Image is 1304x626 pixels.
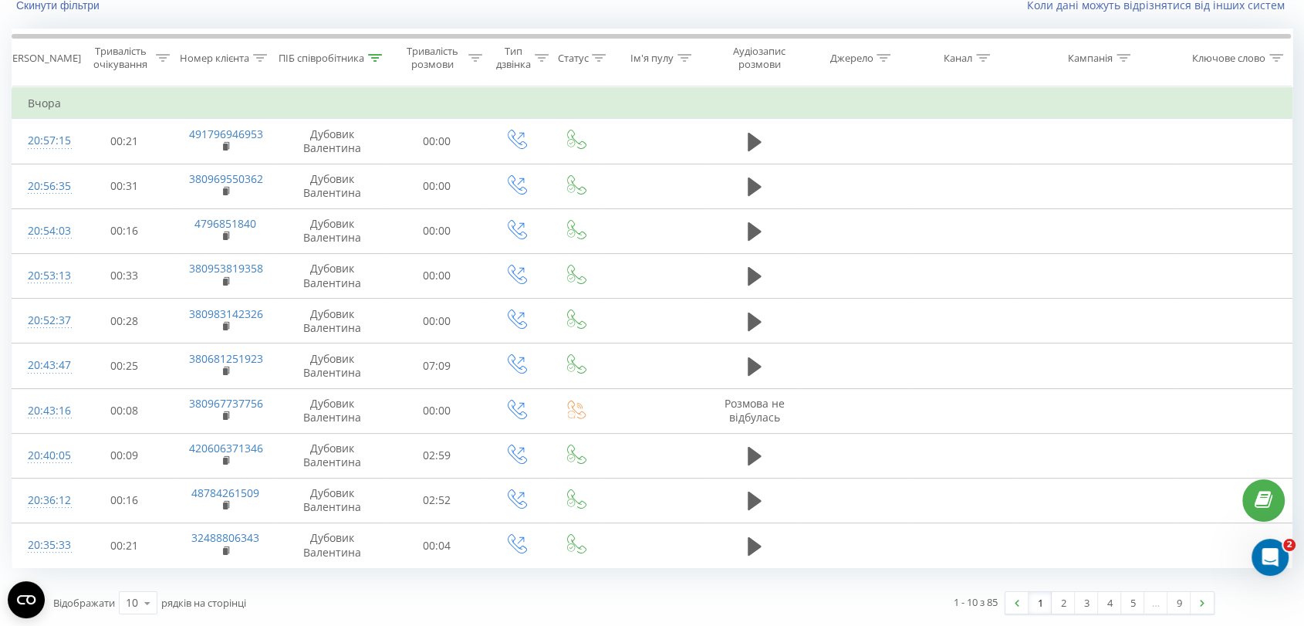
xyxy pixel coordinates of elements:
[1167,592,1191,614] a: 9
[28,261,59,291] div: 20:53:13
[53,596,115,610] span: Відображати
[387,388,486,433] td: 00:00
[75,343,174,388] td: 00:25
[75,523,174,568] td: 00:21
[829,52,873,65] div: Джерело
[721,45,798,71] div: Аудіозапис розмови
[191,530,259,545] a: 32488806343
[1098,592,1121,614] a: 4
[1121,592,1144,614] a: 5
[28,530,59,560] div: 20:35:33
[189,127,263,141] a: 491796946953
[387,523,486,568] td: 00:04
[276,478,387,523] td: Дубовик Валентина
[189,351,263,366] a: 380681251923
[387,299,486,343] td: 00:00
[189,441,263,455] a: 420606371346
[28,486,59,516] div: 20:36:12
[276,208,387,253] td: Дубовик Валентина
[28,396,59,426] div: 20:43:16
[180,52,249,65] div: Номер клієнта
[276,343,387,388] td: Дубовик Валентина
[387,343,486,388] td: 07:09
[189,396,263,411] a: 380967737756
[75,253,174,298] td: 00:33
[276,523,387,568] td: Дубовик Валентина
[276,164,387,208] td: Дубовик Валентина
[75,119,174,164] td: 00:21
[276,253,387,298] td: Дубовик Валентина
[496,45,531,71] div: Тип дзвінка
[126,595,138,611] div: 10
[3,52,81,65] div: [PERSON_NAME]
[276,433,387,478] td: Дубовик Валентина
[75,478,174,523] td: 00:16
[1029,592,1052,614] a: 1
[387,208,486,253] td: 00:00
[89,45,152,71] div: Тривалість очікування
[75,208,174,253] td: 00:16
[189,306,263,321] a: 380983142326
[1068,52,1113,65] div: Кампанія
[387,478,486,523] td: 02:52
[1052,592,1075,614] a: 2
[189,171,263,186] a: 380969550362
[401,45,465,71] div: Тривалість розмови
[28,126,59,156] div: 20:57:15
[557,52,588,65] div: Статус
[28,350,59,381] div: 20:43:47
[75,433,174,478] td: 00:09
[28,171,59,201] div: 20:56:35
[954,594,998,610] div: 1 - 10 з 85
[276,299,387,343] td: Дубовик Валентина
[944,52,972,65] div: Канал
[194,216,256,231] a: 4796851840
[1283,539,1296,551] span: 2
[276,388,387,433] td: Дубовик Валентина
[1075,592,1098,614] a: 3
[1144,592,1167,614] div: …
[75,388,174,433] td: 00:08
[387,164,486,208] td: 00:00
[279,52,364,65] div: ПІБ співробітника
[189,261,263,276] a: 380953819358
[12,88,1292,119] td: Вчора
[75,299,174,343] td: 00:28
[75,164,174,208] td: 00:31
[1252,539,1289,576] iframe: Intercom live chat
[387,119,486,164] td: 00:00
[387,433,486,478] td: 02:59
[191,486,259,500] a: 48784261509
[161,596,246,610] span: рядків на сторінці
[387,253,486,298] td: 00:00
[28,306,59,336] div: 20:52:37
[1192,52,1265,65] div: Ключове слово
[276,119,387,164] td: Дубовик Валентина
[8,581,45,618] button: Open CMP widget
[725,396,785,425] span: Розмова не відбулась
[630,52,674,65] div: Ім'я пулу
[28,216,59,246] div: 20:54:03
[28,441,59,471] div: 20:40:05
